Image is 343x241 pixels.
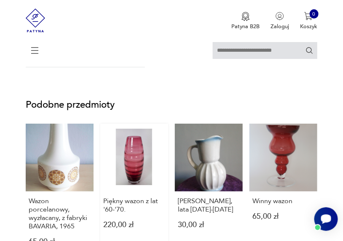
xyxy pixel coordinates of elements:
[178,197,240,214] p: [PERSON_NAME], lata [DATE]-[DATE]
[232,12,260,30] button: Patyna B2B
[103,222,165,228] p: 220,00 zł
[178,222,240,228] p: 30,00 zł
[314,207,338,231] iframe: Smartsupp widget button
[276,12,284,20] img: Ikonka użytkownika
[103,197,165,214] p: Piękny wazon z lat '60-'70.
[310,9,319,19] div: 0
[232,23,260,30] p: Patyna B2B
[29,197,91,230] p: Wazon porcelanowy, wyzłacany, z fabryki BAVARIA, 1965
[26,100,317,110] p: Podobne przedmioty
[271,23,289,30] p: Zaloguj
[232,12,260,30] a: Ikona medaluPatyna B2B
[304,12,313,20] img: Ikona koszyka
[300,12,317,30] button: 0Koszyk
[305,46,314,54] button: Szukaj
[300,23,317,30] p: Koszyk
[252,197,314,205] p: Winny wazon
[271,12,289,30] button: Zaloguj
[241,12,250,21] img: Ikona medalu
[252,214,314,220] p: 65,00 zł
